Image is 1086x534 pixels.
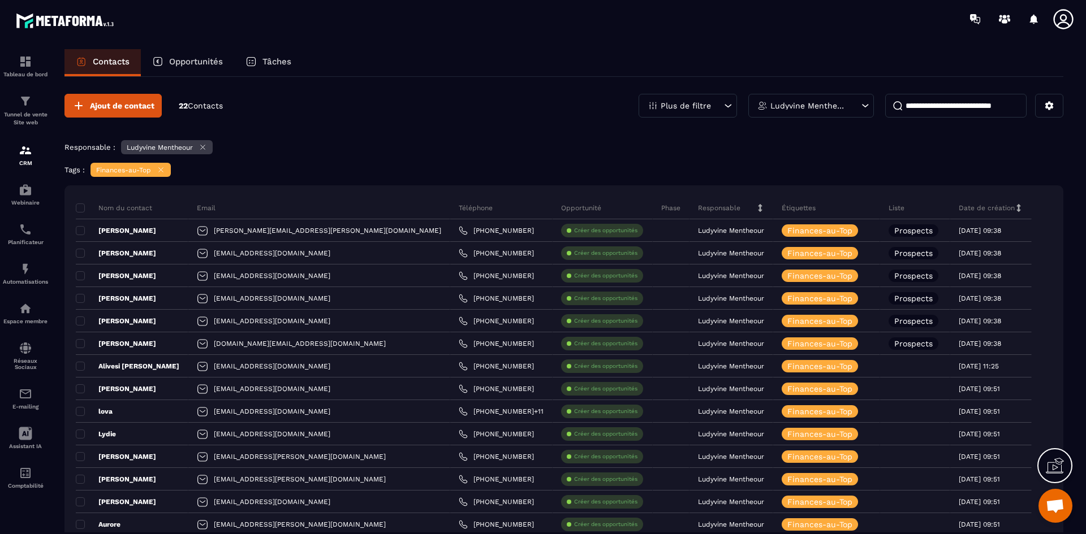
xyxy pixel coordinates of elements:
[76,497,156,506] p: [PERSON_NAME]
[169,57,223,67] p: Opportunités
[76,362,179,371] p: Alivesi [PERSON_NAME]
[141,49,234,76] a: Opportunités
[459,497,534,506] a: [PHONE_NUMBER]
[459,203,493,212] p: Téléphone
[76,520,120,529] p: Aurore
[787,340,852,348] p: Finances-au-Top
[894,227,933,235] p: Prospects
[76,475,156,484] p: [PERSON_NAME]
[459,475,534,484] a: [PHONE_NUMBER]
[661,203,680,212] p: Phase
[698,249,764,257] p: Ludyvine Mentheour
[894,317,933,325] p: Prospects
[787,498,852,506] p: Finances-au-Top
[787,362,852,370] p: Finances-au-Top
[3,46,48,86] a: formationformationTableau de bord
[698,453,764,461] p: Ludyvine Mentheour
[459,316,534,325] a: [PHONE_NUMBER]
[3,111,48,127] p: Tunnel de vente Site web
[1038,489,1072,523] div: Ouvrir le chat
[787,249,852,257] p: Finances-au-Top
[3,199,48,206] p: Webinaire
[698,272,764,280] p: Ludyvine Mentheour
[3,239,48,245] p: Planificateur
[76,294,156,303] p: [PERSON_NAME]
[16,10,118,31] img: logo
[574,475,637,483] p: Créer des opportunités
[787,317,852,325] p: Finances-au-Top
[64,49,141,76] a: Contacts
[698,340,764,348] p: Ludyvine Mentheour
[959,227,1001,235] p: [DATE] 09:38
[19,55,32,68] img: formation
[127,144,193,151] p: Ludyvine Mentheour
[959,203,1015,212] p: Date de création
[188,101,223,110] span: Contacts
[90,100,154,111] span: Ajout de contact
[889,203,904,212] p: Liste
[179,101,223,111] p: 22
[698,407,764,415] p: Ludyvine Mentheour
[959,407,1000,415] p: [DATE] 09:51
[698,294,764,302] p: Ludyvine Mentheour
[959,498,1000,506] p: [DATE] 09:51
[894,249,933,257] p: Prospects
[3,483,48,489] p: Comptabilité
[96,166,151,174] p: Finances-au-Top
[3,403,48,410] p: E-mailing
[574,249,637,257] p: Créer des opportunités
[574,407,637,415] p: Créer des opportunités
[894,294,933,302] p: Prospects
[459,407,544,416] a: [PHONE_NUMBER]+11
[787,407,852,415] p: Finances-au-Top
[459,271,534,280] a: [PHONE_NUMBER]
[574,520,637,528] p: Créer des opportunités
[459,226,534,235] a: [PHONE_NUMBER]
[698,430,764,438] p: Ludyvine Mentheour
[459,520,534,529] a: [PHONE_NUMBER]
[3,318,48,324] p: Espace membre
[959,520,1000,528] p: [DATE] 09:51
[698,520,764,528] p: Ludyvine Mentheour
[19,387,32,401] img: email
[262,57,291,67] p: Tâches
[19,341,32,355] img: social-network
[76,316,156,325] p: [PERSON_NAME]
[574,317,637,325] p: Créer des opportunités
[959,385,1000,393] p: [DATE] 09:51
[76,339,156,348] p: [PERSON_NAME]
[19,144,32,157] img: formation
[959,294,1001,302] p: [DATE] 09:38
[574,340,637,348] p: Créer des opportunités
[770,102,848,110] p: Ludyvine Mentheour
[76,384,156,393] p: [PERSON_NAME]
[959,362,999,370] p: [DATE] 11:25
[661,102,711,110] p: Plus de filtre
[459,294,534,303] a: [PHONE_NUMBER]
[19,223,32,236] img: scheduler
[959,475,1000,483] p: [DATE] 09:51
[459,339,534,348] a: [PHONE_NUMBER]
[19,466,32,480] img: accountant
[459,384,534,393] a: [PHONE_NUMBER]
[3,418,48,458] a: Assistant IA
[894,272,933,280] p: Prospects
[3,160,48,166] p: CRM
[787,520,852,528] p: Finances-au-Top
[459,452,534,461] a: [PHONE_NUMBER]
[76,429,116,439] p: Lydie
[698,203,740,212] p: Responsable
[574,453,637,461] p: Créer des opportunités
[574,430,637,438] p: Créer des opportunités
[3,71,48,77] p: Tableau de bord
[787,475,852,483] p: Finances-au-Top
[3,379,48,418] a: emailemailE-mailing
[197,203,216,212] p: Email
[459,249,534,258] a: [PHONE_NUMBER]
[3,293,48,333] a: automationsautomationsEspace membre
[698,362,764,370] p: Ludyvine Mentheour
[76,271,156,280] p: [PERSON_NAME]
[93,57,130,67] p: Contacts
[574,498,637,506] p: Créer des opportunités
[698,227,764,235] p: Ludyvine Mentheour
